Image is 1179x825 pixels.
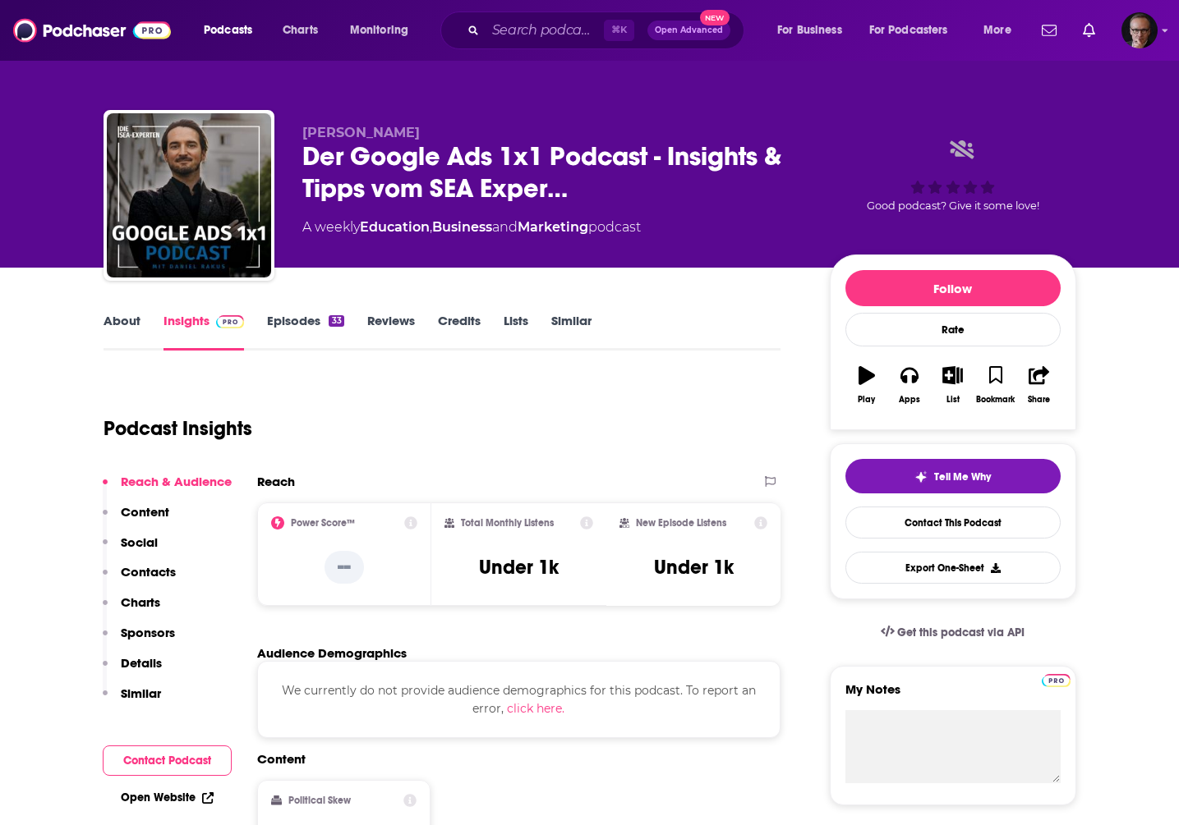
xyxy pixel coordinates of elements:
[983,19,1011,42] span: More
[518,219,588,235] a: Marketing
[845,459,1061,493] button: tell me why sparkleTell Me Why
[257,751,768,767] h2: Content
[604,20,634,41] span: ⌘ K
[107,113,271,277] img: Der Google Ads 1x1 Podcast - Insights & Tipps vom SEA Experten Daniel Rakus
[121,564,176,580] p: Contacts
[103,594,160,625] button: Charts
[897,626,1025,639] span: Get this podcast via API
[1121,12,1158,48] span: Logged in as experts2podcasts
[858,395,875,405] div: Play
[492,219,518,235] span: and
[103,745,232,776] button: Contact Podcast
[946,395,960,405] div: List
[845,552,1061,584] button: Export One-Sheet
[216,315,245,328] img: Podchaser Pro
[636,517,726,529] h2: New Episode Listens
[13,15,171,46] img: Podchaser - Follow, Share and Rate Podcasts
[163,313,245,351] a: InsightsPodchaser Pro
[282,683,756,716] span: We currently do not provide audience demographics for this podcast. To report an error,
[438,313,481,351] a: Credits
[192,17,274,44] button: open menu
[291,517,355,529] h2: Power Score™
[647,21,730,40] button: Open AdvancedNew
[1028,395,1050,405] div: Share
[121,685,161,701] p: Similar
[1035,16,1063,44] a: Show notifications dropdown
[845,313,1061,346] div: Rate
[551,313,592,351] a: Similar
[257,645,407,661] h2: Audience Demographics
[350,19,408,42] span: Monitoring
[931,355,974,415] button: List
[104,313,140,351] a: About
[869,19,948,42] span: For Podcasters
[103,625,175,655] button: Sponsors
[845,270,1061,306] button: Follow
[868,612,1039,653] a: Get this podcast via API
[974,355,1017,415] button: Bookmark
[845,355,888,415] button: Play
[504,313,528,351] a: Lists
[430,219,432,235] span: ,
[103,655,162,685] button: Details
[339,17,430,44] button: open menu
[121,594,160,610] p: Charts
[1076,16,1102,44] a: Show notifications dropdown
[700,10,730,25] span: New
[1017,355,1060,415] button: Share
[1121,12,1158,48] img: User Profile
[1042,674,1071,687] img: Podchaser Pro
[103,474,232,504] button: Reach & Audience
[121,791,214,804] a: Open Website
[766,17,863,44] button: open menu
[1121,12,1158,48] button: Show profile menu
[302,218,641,237] div: A weekly podcast
[329,315,343,327] div: 33
[272,17,328,44] a: Charts
[655,26,723,34] span: Open Advanced
[103,504,169,534] button: Content
[121,474,232,489] p: Reach & Audience
[325,551,364,584] p: --
[899,395,920,405] div: Apps
[257,474,295,489] h2: Reach
[888,355,931,415] button: Apps
[934,470,991,484] span: Tell Me Why
[461,517,554,529] h2: Total Monthly Listens
[1042,671,1071,687] a: Pro website
[103,564,176,594] button: Contacts
[367,313,415,351] a: Reviews
[845,506,1061,539] a: Contact This Podcast
[121,504,169,520] p: Content
[507,699,564,717] button: click here.
[104,416,252,441] h1: Podcast Insights
[267,313,343,351] a: Episodes33
[456,11,760,49] div: Search podcasts, credits, & more...
[914,470,928,484] img: tell me why sparkle
[972,17,1032,44] button: open menu
[432,219,492,235] a: Business
[845,681,1061,710] label: My Notes
[830,125,1076,227] div: Good podcast? Give it some love!
[654,555,734,580] h3: Under 1k
[976,395,1015,405] div: Bookmark
[360,219,430,235] a: Education
[479,555,559,580] h3: Under 1k
[867,199,1039,212] span: Good podcast? Give it some love!
[283,19,318,42] span: Charts
[121,655,162,671] p: Details
[859,17,972,44] button: open menu
[302,125,420,140] span: [PERSON_NAME]
[288,795,351,806] h2: Political Skew
[103,685,161,716] button: Similar
[204,19,252,42] span: Podcasts
[121,625,175,640] p: Sponsors
[777,19,842,42] span: For Business
[486,17,604,44] input: Search podcasts, credits, & more...
[103,534,158,565] button: Social
[121,534,158,550] p: Social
